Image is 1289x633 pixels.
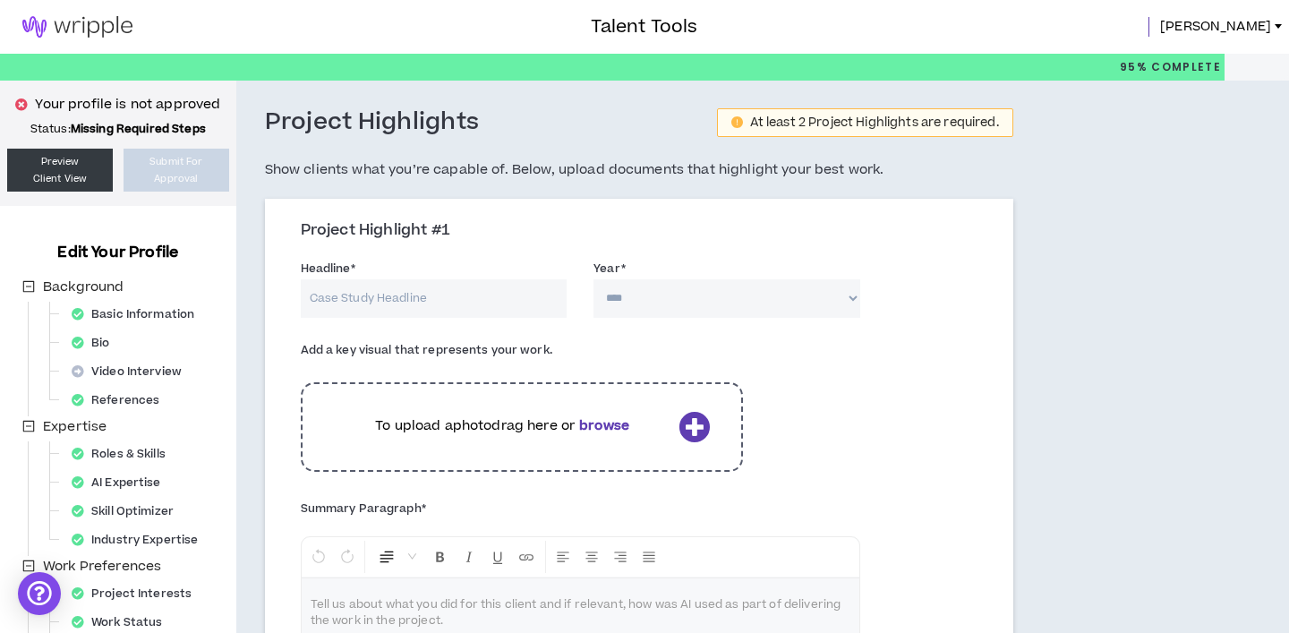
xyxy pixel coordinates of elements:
div: At least 2 Project Highlights are required. [750,116,999,129]
span: Background [39,277,127,298]
div: To upload aphotodrag here orbrowse [301,373,743,481]
h5: Show clients what you’re capable of. Below, upload documents that highlight your best work. [265,159,1013,181]
label: Summary Paragraph [301,494,426,523]
h3: Talent Tools [591,13,697,40]
div: Basic Information [64,302,212,327]
button: Center Align [578,541,605,573]
input: Case Study Headline [301,279,568,318]
h3: Edit Your Profile [50,242,185,263]
h3: Project Highlights [265,107,480,138]
span: minus-square [22,280,35,293]
b: browse [579,416,629,435]
button: Format Italics [456,541,482,573]
div: Video Interview [64,359,200,384]
a: PreviewClient View [7,149,113,192]
button: Left Align [550,541,576,573]
div: AI Expertise [64,470,179,495]
span: [PERSON_NAME] [1160,17,1271,37]
span: minus-square [22,560,35,572]
button: Insert Link [513,541,540,573]
div: Roles & Skills [64,441,184,466]
div: Open Intercom Messenger [18,572,61,615]
button: Submit ForApproval [124,149,229,192]
span: Work Preferences [43,557,161,576]
span: Expertise [39,416,110,438]
div: Project Interests [64,581,209,606]
span: Work Preferences [39,556,165,577]
div: Industry Expertise [64,527,216,552]
strong: Missing Required Steps [71,121,206,137]
button: Undo [305,541,332,573]
div: Skill Optimizer [64,499,192,524]
div: References [64,388,177,413]
span: Complete [1148,59,1221,75]
div: Bio [64,330,128,355]
span: minus-square [22,420,35,432]
label: Headline [301,254,355,283]
p: Your profile is not approved [35,95,220,115]
label: Year [593,254,626,283]
p: Status: [7,122,229,136]
span: Expertise [43,417,107,436]
button: Format Underline [484,541,511,573]
button: Format Bold [427,541,454,573]
p: 95% [1120,54,1221,81]
button: Justify Align [636,541,662,573]
p: To upload a photo drag here or [334,416,671,436]
span: Background [43,278,124,296]
button: Right Align [607,541,634,573]
button: Redo [334,541,361,573]
label: Add a key visual that represents your work. [301,336,552,364]
span: exclamation-circle [731,116,743,128]
h3: Project Highlight #1 [301,221,991,241]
